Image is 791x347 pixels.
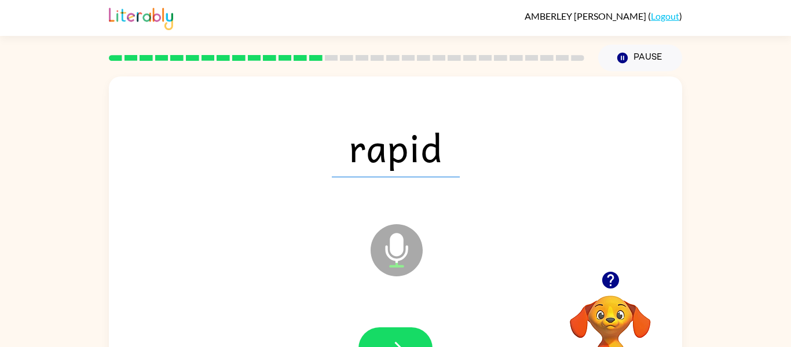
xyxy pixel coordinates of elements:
[109,5,173,30] img: Literably
[651,10,679,21] a: Logout
[525,10,682,21] div: ( )
[598,45,682,71] button: Pause
[332,117,460,177] span: rapid
[525,10,648,21] span: AMBERLEY [PERSON_NAME]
